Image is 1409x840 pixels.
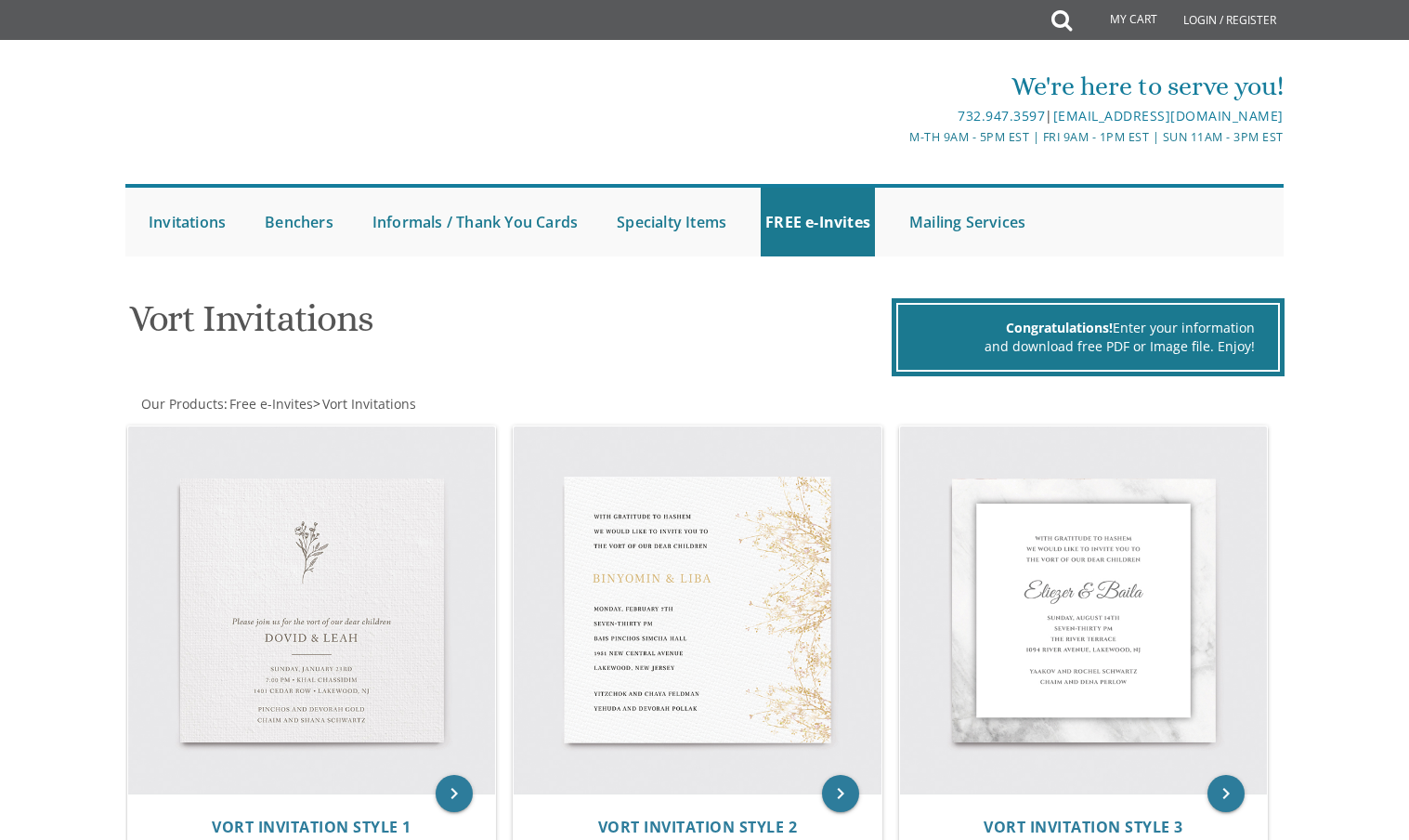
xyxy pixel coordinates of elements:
[761,188,875,256] a: FREE e-Invites
[125,395,705,413] div: :
[128,427,496,794] img: Vort Invitation Style 1
[212,817,411,837] span: Vort Invitation Style 1
[144,188,230,256] a: Invitations
[260,188,338,256] a: Benchers
[368,188,582,256] a: Informals / Thank You Cards
[322,395,416,413] span: Vort Invitations
[1070,2,1170,39] a: My Cart
[129,298,887,353] h1: Vort Invitations
[212,819,411,836] a: Vort Invitation Style 1
[921,319,1255,337] div: Enter your information
[958,107,1045,125] a: 732.947.3597
[513,68,1284,105] div: We're here to serve you!
[612,188,731,256] a: Specialty Items
[984,817,1183,837] span: Vort Invitation Style 3
[513,105,1284,127] div: |
[229,395,313,413] span: Free e-Invites
[139,395,224,413] a: Our Products
[513,127,1284,147] div: M-Th 9am - 5pm EST | Fri 9am - 1pm EST | Sun 11am - 3pm EST
[514,427,881,794] img: Vort Invitation Style 2
[228,395,313,413] a: Free e-Invites
[1006,319,1113,336] span: Congratulations!
[900,427,1268,794] img: Vort Invitation Style 3
[921,337,1255,356] div: and download free PDF or Image file. Enjoy!
[598,817,798,837] span: Vort Invitation Style 2
[822,775,859,812] a: keyboard_arrow_right
[313,395,416,413] span: >
[436,775,473,812] a: keyboard_arrow_right
[1207,775,1245,812] a: keyboard_arrow_right
[1053,107,1284,125] a: [EMAIL_ADDRESS][DOMAIN_NAME]
[984,819,1183,836] a: Vort Invitation Style 3
[598,819,798,836] a: Vort Invitation Style 2
[320,395,416,413] a: Vort Invitations
[905,188,1030,256] a: Mailing Services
